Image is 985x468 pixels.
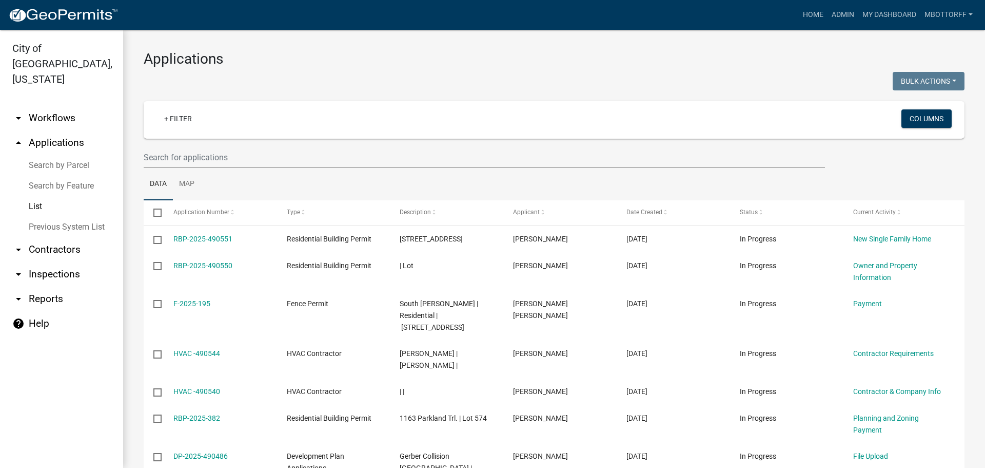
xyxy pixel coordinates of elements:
span: Lennox Nas | Darryl Shepherd | [400,349,458,369]
a: New Single Family Home [853,235,931,243]
button: Columns [901,109,952,128]
datatable-header-cell: Date Created [617,200,730,225]
a: Contractor Requirements [853,349,934,358]
span: | Lot [400,261,413,270]
span: 10/09/2025 [626,452,647,460]
span: | | [400,387,404,396]
a: + Filter [156,109,200,128]
span: Current Activity [853,209,896,216]
span: Residential Building Permit [287,235,371,243]
a: HVAC -490540 [173,387,220,396]
span: Darryl Shepherd [513,387,568,396]
span: 10/09/2025 [626,235,647,243]
a: Payment [853,299,882,308]
i: arrow_drop_up [12,137,25,149]
span: In Progress [740,452,776,460]
span: 10/09/2025 [626,387,647,396]
a: F-2025-195 [173,299,210,308]
span: In Progress [740,299,776,308]
span: 10/09/2025 [626,349,647,358]
span: Applicant [513,209,540,216]
a: Map [173,168,201,201]
span: 10/09/2025 [626,261,647,270]
span: HVAC Contractor [287,387,342,396]
i: help [12,317,25,330]
span: Type [287,209,300,216]
a: RBP-2025-490551 [173,235,232,243]
span: Antonio Moore [513,261,568,270]
i: arrow_drop_down [12,293,25,305]
span: Application Number [173,209,229,216]
a: File Upload [853,452,888,460]
span: In Progress [740,261,776,270]
a: DP-2025-490486 [173,452,228,460]
span: Date Created [626,209,662,216]
datatable-header-cell: Applicant [503,200,617,225]
span: In Progress [740,235,776,243]
a: Planning and Zoning Payment [853,414,919,434]
a: Mbottorff [920,5,977,25]
i: arrow_drop_down [12,112,25,124]
span: STUART WINCHELL [513,235,568,243]
span: Aaron Michael Anderson [513,299,568,320]
span: In Progress [740,414,776,422]
span: In Progress [740,387,776,396]
datatable-header-cell: Description [390,200,503,225]
span: 10/09/2025 [626,299,647,308]
button: Bulk Actions [893,72,964,90]
span: 1163 Parkland Trl. | Lot 574 [400,414,487,422]
h3: Applications [144,50,964,68]
span: Residential Building Permit [287,261,371,270]
span: Darryl Shepherd [513,349,568,358]
a: RBP-2025-490550 [173,261,232,270]
datatable-header-cell: Status [730,200,843,225]
a: Admin [828,5,858,25]
span: Description [400,209,431,216]
a: Owner and Property Information [853,261,917,282]
span: Fence Permit [287,299,328,308]
span: 3472 River Birch Drive | Lot 117 [400,235,463,243]
a: My Dashboard [858,5,920,25]
span: Stacy [513,414,568,422]
i: arrow_drop_down [12,244,25,256]
span: Harry Chung [513,452,568,460]
datatable-header-cell: Select [144,200,163,225]
span: HVAC Contractor [287,349,342,358]
a: Home [799,5,828,25]
i: arrow_drop_down [12,268,25,280]
span: In Progress [740,349,776,358]
datatable-header-cell: Type [277,200,390,225]
a: HVAC -490544 [173,349,220,358]
span: 10/09/2025 [626,414,647,422]
span: Residential Building Permit [287,414,371,422]
span: South Nicholas Lee Jr | Residential | 2012 Bluebird Dr., Jeffersonville, IN 47130 [400,299,478,331]
a: RBP-2025-382 [173,414,220,422]
span: Status [740,209,758,216]
input: Search for applications [144,147,825,168]
a: Data [144,168,173,201]
a: Contractor & Company Info [853,387,941,396]
datatable-header-cell: Current Activity [843,200,957,225]
datatable-header-cell: Application Number [163,200,277,225]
